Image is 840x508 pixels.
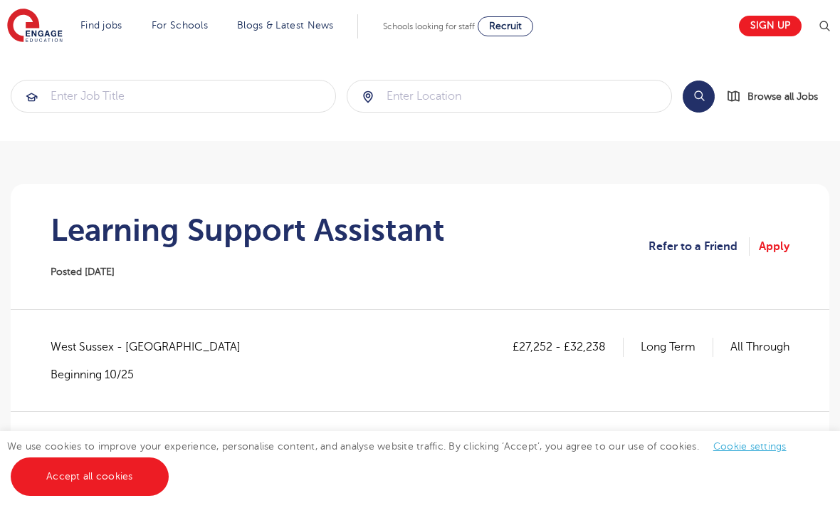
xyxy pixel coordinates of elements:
span: West Sussex - [GEOGRAPHIC_DATA] [51,338,255,356]
a: Sign up [739,16,802,36]
p: Long Term [641,338,713,356]
div: Submit [347,80,672,113]
span: Posted [DATE] [51,266,115,277]
span: Browse all Jobs [747,88,818,105]
p: £27,252 - £32,238 [513,338,624,356]
input: Submit [11,81,335,112]
input: Submit [347,81,671,112]
span: Recruit [489,21,522,31]
a: Blogs & Latest News [237,20,334,31]
a: Recruit [478,16,533,36]
span: We use cookies to improve your experience, personalise content, and analyse website traffic. By c... [7,441,801,482]
a: For Schools [152,20,208,31]
div: Submit [11,80,336,113]
a: Browse all Jobs [726,88,829,105]
p: All Through [730,338,789,356]
a: Apply [759,237,789,256]
a: Cookie settings [713,441,787,452]
a: Refer to a Friend [649,237,750,256]
a: Find jobs [80,20,122,31]
a: Accept all cookies [11,457,169,496]
img: Engage Education [7,9,63,44]
p: Beginning 10/25 [51,367,255,383]
span: Schools looking for staff [383,21,475,31]
button: Search [683,81,715,113]
h1: Learning Support Assistant [51,212,445,248]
